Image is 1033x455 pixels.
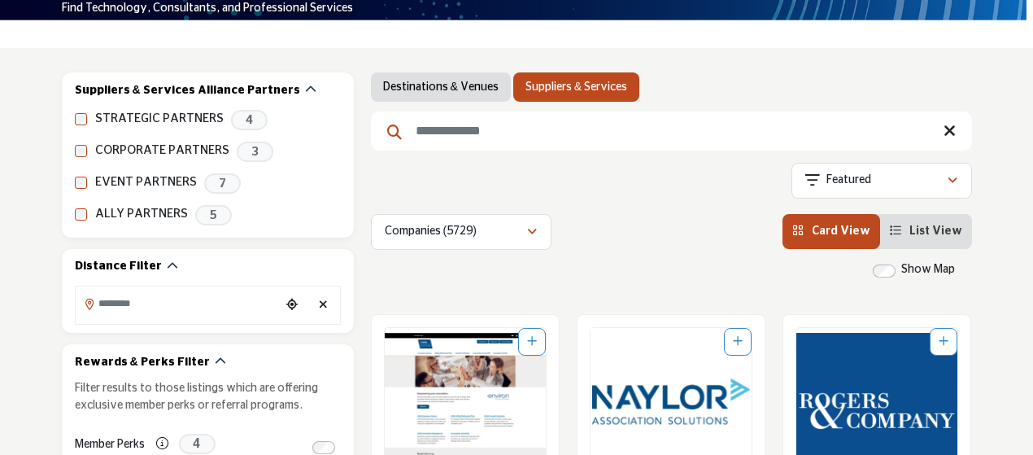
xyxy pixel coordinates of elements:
[231,110,268,130] span: 4
[939,336,948,348] a: Add To List
[812,225,870,237] span: Card View
[371,214,551,250] button: Companies (5729)
[75,380,341,414] p: Filter results to those listings which are offering exclusive member perks or referral programs.
[75,208,87,221] input: ALLY PARTNERS checkbox
[312,288,335,323] div: Clear search location
[95,110,224,129] label: STRATEGIC PARTNERS
[792,225,870,237] a: View Card
[890,225,962,237] a: View List
[75,259,162,275] h2: Distance Filter
[826,173,871,189] p: Featured
[75,355,210,371] h2: Rewards & Perks Filter
[909,225,962,237] span: List View
[733,336,743,348] a: Add To List
[383,79,499,95] a: Destinations & Venues
[75,83,300,99] h2: Suppliers & Services Alliance Partners
[237,142,273,162] span: 3
[880,214,972,249] li: List View
[195,205,232,225] span: 5
[525,79,627,95] a: Suppliers & Services
[75,145,87,157] input: CORPORATE PARTNERS checkbox
[76,288,281,320] input: Search Location
[204,173,241,194] span: 7
[782,214,880,249] li: Card View
[312,441,335,454] input: Switch to Member Perks
[371,112,972,151] input: Search Keyword
[62,1,353,17] p: Find Technology, Consultants, and Professional Services
[280,288,303,323] div: Choose your current location
[75,113,87,125] input: STRATEGIC PARTNERS checkbox
[75,177,87,189] input: EVENT PARTNERS checkbox
[95,173,197,192] label: EVENT PARTNERS
[95,142,229,160] label: CORPORATE PARTNERS
[385,224,477,240] p: Companies (5729)
[95,205,188,224] label: ALLY PARTNERS
[179,434,216,454] span: 4
[901,261,955,278] label: Show Map
[527,336,537,348] a: Add To List
[791,163,972,199] button: Featured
